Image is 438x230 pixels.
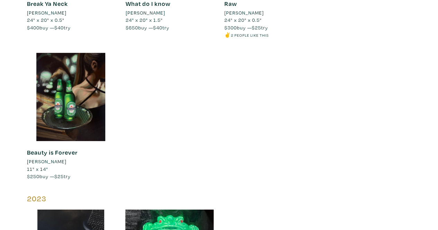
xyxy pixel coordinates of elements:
li: [PERSON_NAME] [224,9,263,17]
a: [PERSON_NAME] [125,9,214,17]
span: $25 [251,24,261,31]
small: 2 people like this [231,33,268,38]
h5: 2023 [27,194,313,203]
span: $25 [54,173,64,180]
a: [PERSON_NAME] [27,9,115,17]
span: $250 [27,173,39,180]
span: $300 [224,24,236,31]
span: buy — try [224,24,268,31]
span: $400 [27,24,39,31]
li: ✌️ [224,31,312,39]
span: 24" x 20" x 0.5" [224,17,261,23]
a: Beauty is Forever [27,148,78,156]
a: [PERSON_NAME] [27,158,115,165]
li: [PERSON_NAME] [27,9,66,17]
li: [PERSON_NAME] [125,9,165,17]
span: 24" x 20" x 1.5" [125,17,162,23]
span: buy — try [27,24,71,31]
span: buy — try [125,24,169,31]
span: $40 [153,24,162,31]
span: $650 [125,24,138,31]
span: 11" x 14" [27,166,48,172]
li: [PERSON_NAME] [27,158,66,165]
span: 24" x 20" x 0.5" [27,17,64,23]
a: [PERSON_NAME] [224,9,312,17]
span: buy — try [27,173,71,180]
span: $40 [54,24,64,31]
